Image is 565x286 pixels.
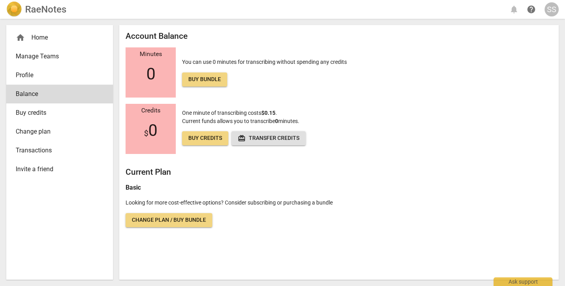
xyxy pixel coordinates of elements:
span: redeem [238,134,246,142]
h2: Account Balance [126,31,552,41]
h2: RaeNotes [25,4,66,15]
span: Profile [16,71,97,80]
div: Ask support [494,277,552,286]
a: Change plan / Buy bundle [126,213,212,227]
b: Basic [126,184,141,191]
span: $ [144,129,148,138]
b: 0 [275,118,278,124]
span: Invite a friend [16,165,97,174]
div: Minutes [126,51,176,58]
button: SS [545,2,559,16]
p: Looking for more cost-effective options? Consider subscribing or purchasing a bundle [126,199,552,207]
a: Invite a friend [6,160,113,179]
div: Home [16,33,97,42]
div: Credits [126,107,176,114]
a: Buy bundle [182,72,227,87]
span: Balance [16,89,97,99]
a: LogoRaeNotes [6,2,66,17]
a: Balance [6,85,113,103]
a: Help [524,2,538,16]
span: Buy bundle [188,76,221,83]
span: Buy credits [16,108,97,118]
a: Profile [6,66,113,85]
span: home [16,33,25,42]
span: Change plan [16,127,97,136]
span: Change plan / Buy bundle [132,216,206,224]
span: One minute of transcribing costs . [182,110,277,116]
span: help [527,5,536,14]
h2: Current Plan [126,167,552,177]
span: Manage Teams [16,52,97,61]
a: Buy credits [6,103,113,122]
a: Change plan [6,122,113,141]
span: Transfer credits [238,134,299,142]
a: Transactions [6,141,113,160]
a: Buy credits [182,131,228,145]
a: Manage Teams [6,47,113,66]
div: Home [6,28,113,47]
span: Buy credits [188,134,222,142]
span: 0 [144,121,157,140]
b: $0.15 [261,110,275,116]
img: Logo [6,2,22,17]
button: Transfer credits [231,131,306,145]
span: Transactions [16,146,97,155]
span: Current funds allows you to transcribe minutes. [182,118,299,124]
span: 0 [146,65,155,83]
p: You can use 0 minutes for transcribing without spending any credits [182,58,347,87]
